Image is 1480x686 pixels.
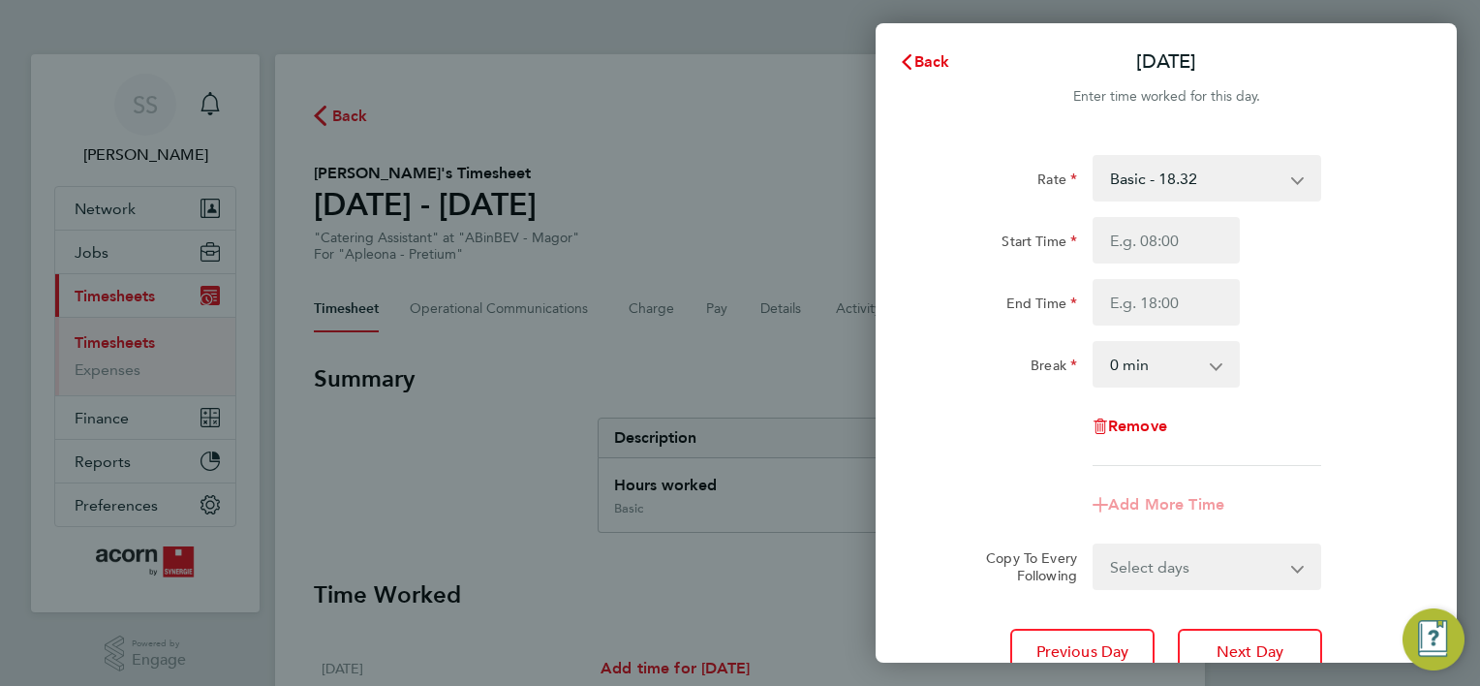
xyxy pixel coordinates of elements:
[1002,233,1077,256] label: Start Time
[1403,608,1465,670] button: Engage Resource Center
[1036,642,1129,662] span: Previous Day
[1093,279,1240,326] input: E.g. 18:00
[1217,642,1283,662] span: Next Day
[879,43,970,81] button: Back
[1093,217,1240,264] input: E.g. 08:00
[1037,171,1077,194] label: Rate
[1093,419,1167,434] button: Remove
[971,549,1077,584] label: Copy To Every Following
[914,52,950,71] span: Back
[1136,48,1196,76] p: [DATE]
[1006,295,1077,318] label: End Time
[1031,357,1077,380] label: Break
[876,85,1457,109] div: Enter time worked for this day.
[1178,629,1322,675] button: Next Day
[1108,417,1167,435] span: Remove
[1010,629,1155,675] button: Previous Day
